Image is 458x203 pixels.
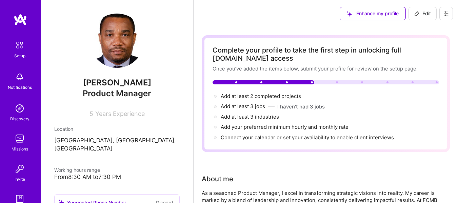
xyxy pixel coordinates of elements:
img: Invite [13,162,26,176]
button: Edit [409,7,437,20]
span: Connect your calendar or set your availability to enable client interviews [221,134,394,141]
p: [GEOGRAPHIC_DATA], [GEOGRAPHIC_DATA], [GEOGRAPHIC_DATA] [54,137,180,153]
span: Edit [414,10,431,17]
img: discovery [13,102,26,115]
button: I haven't had 3 jobs [277,103,325,110]
img: setup [13,38,27,52]
div: Setup [14,52,25,59]
span: Working hours range [54,167,100,173]
div: Location [54,125,180,133]
div: Once you’ve added the items below, submit your profile for review on the setup page. [213,65,439,72]
span: [PERSON_NAME] [54,78,180,88]
span: Product Manager [83,88,151,98]
span: 5 [89,110,93,117]
img: logo [14,14,27,26]
div: Discovery [10,115,29,122]
div: From 8:30 AM to 7:30 PM [54,174,180,181]
img: bell [13,70,26,84]
div: Notifications [8,84,32,91]
div: About me [202,174,233,184]
span: Add at least 2 completed projects [221,93,301,99]
span: Add at least 3 industries [221,114,279,120]
img: User Avatar [90,14,144,68]
div: Missions [12,145,28,153]
div: Invite [15,176,25,183]
img: teamwork [13,132,26,145]
span: Add at least 3 jobs [221,103,265,109]
div: Complete your profile to take the first step in unlocking full [DOMAIN_NAME] access [213,46,439,62]
span: Add your preferred minimum hourly and monthly rate [221,124,349,130]
span: Years Experience [95,110,145,117]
